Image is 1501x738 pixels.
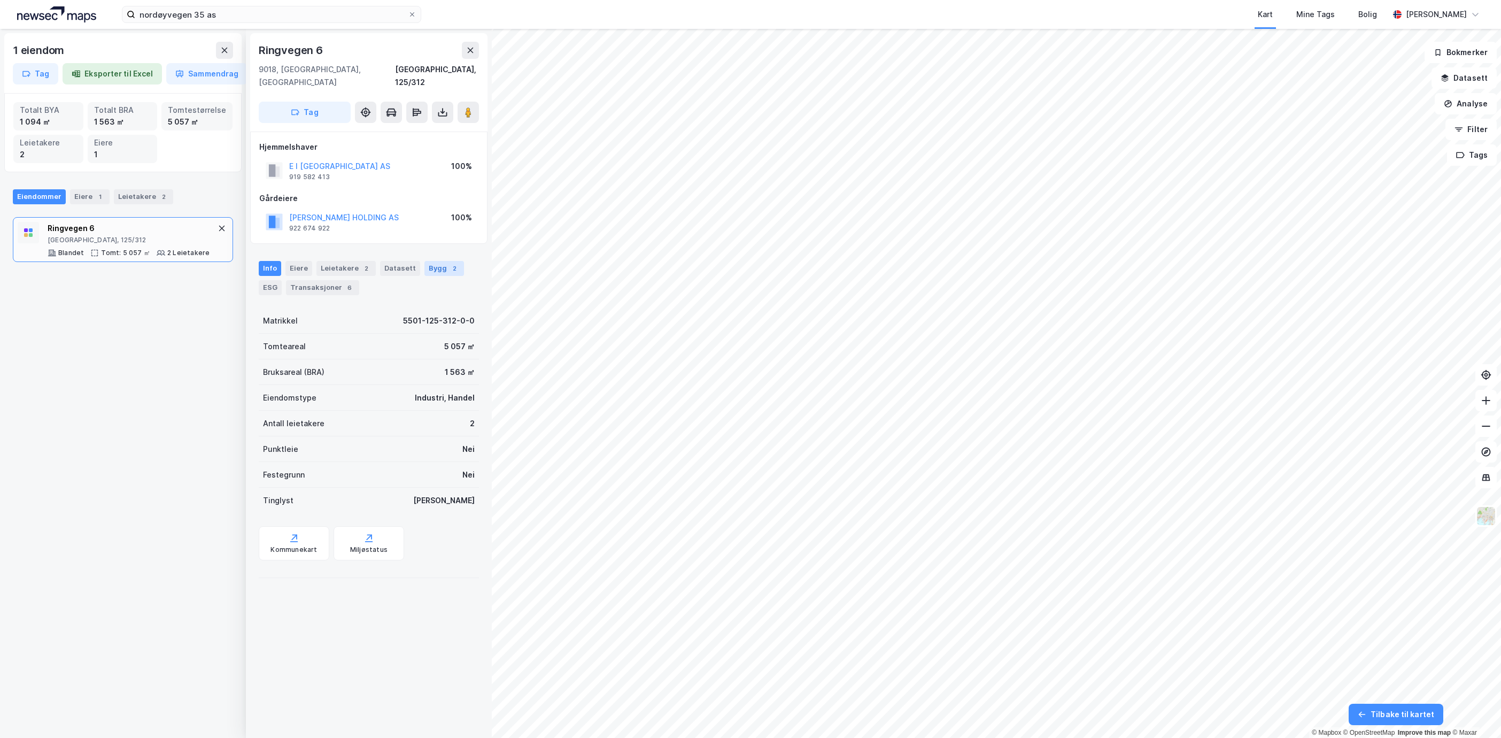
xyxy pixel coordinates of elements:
div: [GEOGRAPHIC_DATA], 125/312 [395,63,479,89]
div: 1 eiendom [13,42,66,59]
div: Ringvegen 6 [259,42,325,59]
div: Leietakere [20,137,77,149]
button: Tag [13,63,58,84]
button: Tags [1447,144,1497,166]
div: 1 [94,149,151,160]
div: Info [259,261,281,276]
a: OpenStreetMap [1343,729,1395,736]
div: 1 [95,191,105,202]
div: 1 563 ㎡ [445,366,475,379]
div: Ringvegen 6 [48,222,210,235]
div: Totalt BYA [20,104,77,116]
button: Filter [1445,119,1497,140]
div: ESG [259,280,282,295]
div: Matrikkel [263,314,298,327]
div: 100% [451,211,472,224]
div: Mine Tags [1296,8,1335,21]
div: Eiere [285,261,312,276]
div: Tomteareal [263,340,306,353]
iframe: Chat Widget [1448,687,1501,738]
div: Tomt: 5 057 ㎡ [101,249,150,257]
div: 2 [158,191,169,202]
div: Blandet [58,249,84,257]
div: Punktleie [263,443,298,456]
div: Totalt BRA [94,104,151,116]
div: [PERSON_NAME] [413,494,475,507]
div: Kart [1258,8,1273,21]
div: Eiendommer [13,189,66,204]
div: Eiendomstype [263,391,316,404]
div: Leietakere [114,189,173,204]
input: Søk på adresse, matrikkel, gårdeiere, leietakere eller personer [135,6,408,22]
div: 922 674 922 [289,224,330,233]
div: [PERSON_NAME] [1406,8,1467,21]
div: 6 [344,282,355,293]
img: logo.a4113a55bc3d86da70a041830d287a7e.svg [17,6,96,22]
div: Kontrollprogram for chat [1448,687,1501,738]
div: Tomtestørrelse [168,104,226,116]
div: Eiere [94,137,151,149]
div: 2 [449,263,460,274]
div: Antall leietakere [263,417,324,430]
div: Bolig [1358,8,1377,21]
div: 2 [361,263,372,274]
button: Datasett [1432,67,1497,89]
div: Leietakere [316,261,376,276]
div: Bruksareal (BRA) [263,366,324,379]
button: Sammendrag [166,63,247,84]
div: 100% [451,160,472,173]
div: 919 582 413 [289,173,330,181]
button: Eksporter til Excel [63,63,162,84]
button: Bokmerker [1425,42,1497,63]
div: Datasett [380,261,420,276]
div: [GEOGRAPHIC_DATA], 125/312 [48,236,210,244]
div: Kommunekart [270,545,317,554]
div: 2 [470,417,475,430]
div: Festegrunn [263,468,305,481]
div: 2 [20,149,77,160]
div: 2 Leietakere [167,249,210,257]
div: Transaksjoner [286,280,359,295]
div: 5 057 ㎡ [168,116,226,128]
div: 1 094 ㎡ [20,116,77,128]
div: Tinglyst [263,494,293,507]
div: 5 057 ㎡ [444,340,475,353]
img: Z [1476,506,1496,526]
div: Nei [462,468,475,481]
div: 9018, [GEOGRAPHIC_DATA], [GEOGRAPHIC_DATA] [259,63,395,89]
div: Hjemmelshaver [259,141,478,153]
div: 1 563 ㎡ [94,116,151,128]
div: Eiere [70,189,110,204]
a: Mapbox [1312,729,1341,736]
div: 5501-125-312-0-0 [403,314,475,327]
button: Tag [259,102,351,123]
button: Tilbake til kartet [1349,704,1443,725]
div: Industri, Handel [415,391,475,404]
div: Miljøstatus [350,545,388,554]
div: Nei [462,443,475,456]
a: Improve this map [1398,729,1451,736]
div: Bygg [424,261,464,276]
div: Gårdeiere [259,192,478,205]
button: Analyse [1435,93,1497,114]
